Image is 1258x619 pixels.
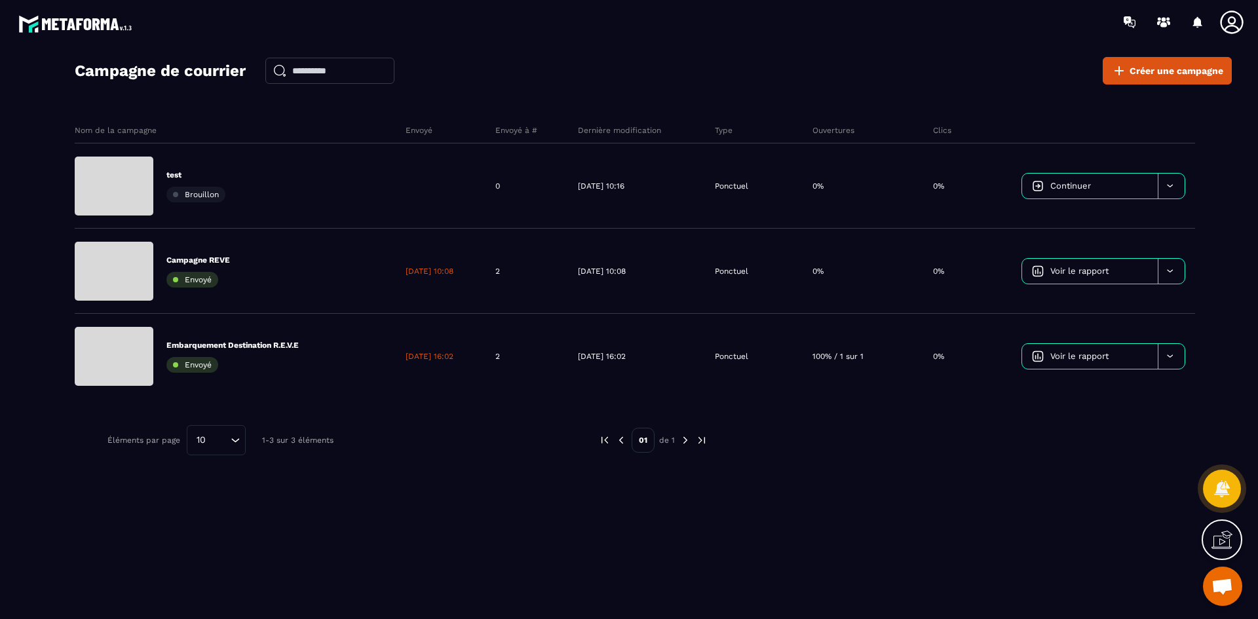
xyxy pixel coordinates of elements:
[578,181,624,191] p: [DATE] 10:16
[495,181,500,191] p: 0
[210,433,227,447] input: Search for option
[1032,180,1044,192] img: icon
[495,125,537,136] p: Envoyé à #
[185,275,212,284] span: Envoyé
[578,351,626,362] p: [DATE] 16:02
[187,425,246,455] div: Search for option
[1050,351,1109,361] span: Voir le rapport
[1203,567,1242,606] div: Ouvrir le chat
[1022,259,1158,284] a: Voir le rapport
[406,125,432,136] p: Envoyé
[715,351,748,362] p: Ponctuel
[812,351,864,362] p: 100% / 1 sur 1
[812,125,854,136] p: Ouvertures
[107,436,180,445] p: Éléments par page
[715,181,748,191] p: Ponctuel
[679,434,691,446] img: next
[166,170,225,180] p: test
[1103,57,1232,84] a: Créer une campagne
[578,125,661,136] p: Dernière modification
[696,434,708,446] img: next
[185,190,219,199] span: Brouillon
[406,351,453,362] p: [DATE] 16:02
[1022,174,1158,198] a: Continuer
[166,340,299,350] p: Embarquement Destination R.E.V.E
[262,436,334,445] p: 1-3 sur 3 éléments
[166,255,230,265] p: Campagne REVE
[615,434,627,446] img: prev
[715,125,733,136] p: Type
[18,12,136,36] img: logo
[1050,181,1091,191] span: Continuer
[1032,265,1044,277] img: icon
[933,351,944,362] p: 0%
[75,125,157,136] p: Nom de la campagne
[1032,350,1044,362] img: icon
[812,181,824,191] p: 0%
[812,266,824,276] p: 0%
[75,58,246,84] h2: Campagne de courrier
[495,266,500,276] p: 2
[185,360,212,369] span: Envoyé
[933,181,944,191] p: 0%
[659,435,675,445] p: de 1
[1022,344,1158,369] a: Voir le rapport
[1130,64,1223,77] span: Créer une campagne
[406,266,453,276] p: [DATE] 10:08
[933,266,944,276] p: 0%
[715,266,748,276] p: Ponctuel
[933,125,951,136] p: Clics
[1050,266,1109,276] span: Voir le rapport
[599,434,611,446] img: prev
[495,351,500,362] p: 2
[578,266,626,276] p: [DATE] 10:08
[632,428,655,453] p: 01
[192,433,210,447] span: 10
